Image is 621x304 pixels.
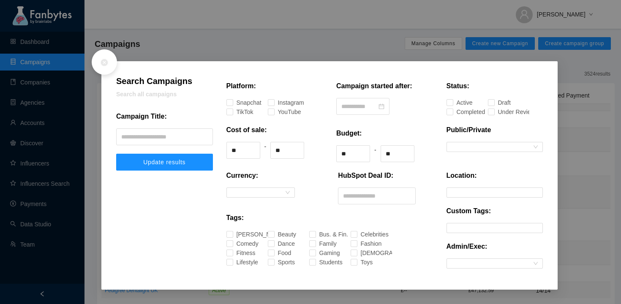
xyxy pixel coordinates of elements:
[338,171,393,181] p: HubSpot Deal ID:
[116,111,167,122] p: Campaign Title:
[264,142,267,159] div: -
[447,81,469,91] p: Status:
[237,248,243,258] div: Fitness
[116,154,213,171] button: Update results
[336,81,412,91] p: Campaign started after:
[226,171,259,181] p: Currency:
[498,107,510,117] div: Under Review
[237,239,244,248] div: Comedy
[498,98,502,107] div: Draft
[447,206,491,216] p: Custom Tags:
[278,239,283,248] div: Dance
[278,258,283,267] div: Sports
[237,107,242,117] div: TikTok
[457,107,466,117] div: Completed
[447,125,491,135] p: Public/Private
[278,248,283,258] div: Food
[237,258,244,267] div: Lifestyle
[447,242,488,252] p: Admin/Exec:
[361,239,368,248] div: Fashion
[278,107,286,117] div: YouTube
[319,239,325,248] div: Family
[361,248,383,258] div: [DEMOGRAPHIC_DATA]
[278,98,287,107] div: Instagram
[319,248,326,258] div: Gaming
[447,171,477,181] p: Location:
[116,90,213,99] p: Search all campaigns
[361,258,365,267] div: Toys
[319,230,329,239] div: Bus. & Fin.
[226,81,256,91] p: Platform:
[278,230,284,239] div: Beauty
[457,98,462,107] div: Active
[100,58,109,67] span: close-circle
[226,213,244,223] p: Tags:
[336,128,362,138] p: Budget:
[226,125,267,135] p: Cost of sale:
[319,258,327,267] div: Students
[237,98,245,107] div: Snapchat
[374,145,376,162] div: -
[237,230,253,239] div: [PERSON_NAME]
[361,230,370,239] div: Celebrities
